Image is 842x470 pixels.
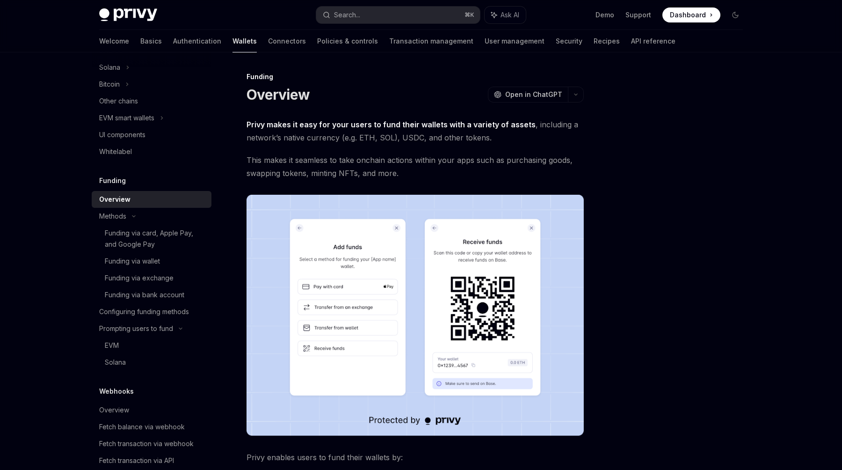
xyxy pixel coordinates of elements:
a: Funding via card, Apple Pay, and Google Pay [92,225,211,253]
div: Fetch balance via webhook [99,421,185,433]
a: Dashboard [662,7,720,22]
button: Toggle dark mode [728,7,743,22]
span: , including a network’s native currency (e.g. ETH, SOL), USDC, and other tokens. [247,118,584,144]
a: Demo [595,10,614,20]
div: EVM smart wallets [99,112,154,124]
div: Overview [99,194,131,205]
div: Funding via exchange [105,272,174,284]
div: Prompting users to fund [99,323,173,334]
a: API reference [631,30,675,52]
a: Welcome [99,30,129,52]
span: Open in ChatGPT [505,90,562,99]
a: Security [556,30,582,52]
div: Fetch transaction via API [99,455,174,466]
span: ⌘ K [465,11,474,19]
div: Configuring funding methods [99,306,189,317]
strong: Privy makes it easy for your users to fund their wallets with a variety of assets [247,120,536,129]
a: Overview [92,191,211,208]
div: Funding via bank account [105,289,184,301]
div: Overview [99,404,129,416]
div: Bitcoin [99,79,120,90]
div: Whitelabel [99,146,132,157]
span: Privy enables users to fund their wallets by: [247,451,584,464]
a: Whitelabel [92,143,211,160]
a: Policies & controls [317,30,378,52]
span: This makes it seamless to take onchain actions within your apps such as purchasing goods, swappin... [247,154,584,180]
a: Connectors [268,30,306,52]
div: Funding via card, Apple Pay, and Google Pay [105,228,206,250]
a: Solana [92,354,211,371]
div: EVM [105,340,119,351]
a: User management [485,30,544,52]
h1: Overview [247,86,310,103]
a: Recipes [594,30,620,52]
div: Methods [99,211,126,222]
a: Fetch transaction via API [92,452,211,469]
a: Wallets [232,30,257,52]
div: Other chains [99,95,138,107]
button: Open in ChatGPT [488,87,568,103]
span: Dashboard [670,10,706,20]
img: images/Funding.png [247,195,584,436]
a: Funding via exchange [92,270,211,286]
a: Transaction management [389,30,473,52]
a: Basics [140,30,162,52]
div: Solana [105,357,126,368]
h5: Funding [99,175,126,186]
span: Ask AI [501,10,519,20]
a: UI components [92,126,211,143]
a: Fetch transaction via webhook [92,435,211,452]
a: Funding via wallet [92,253,211,270]
a: Fetch balance via webhook [92,419,211,435]
div: Funding [247,72,584,81]
button: Ask AI [485,7,526,23]
div: Solana [99,62,120,73]
div: Funding via wallet [105,256,160,267]
a: EVM [92,337,211,354]
h5: Webhooks [99,386,134,397]
a: Authentication [173,30,221,52]
div: UI components [99,129,145,140]
div: Search... [334,9,360,21]
a: Overview [92,402,211,419]
a: Other chains [92,93,211,110]
button: Search...⌘K [316,7,480,23]
div: Fetch transaction via webhook [99,438,194,449]
a: Funding via bank account [92,286,211,303]
a: Configuring funding methods [92,303,211,320]
a: Support [625,10,651,20]
img: dark logo [99,8,157,22]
